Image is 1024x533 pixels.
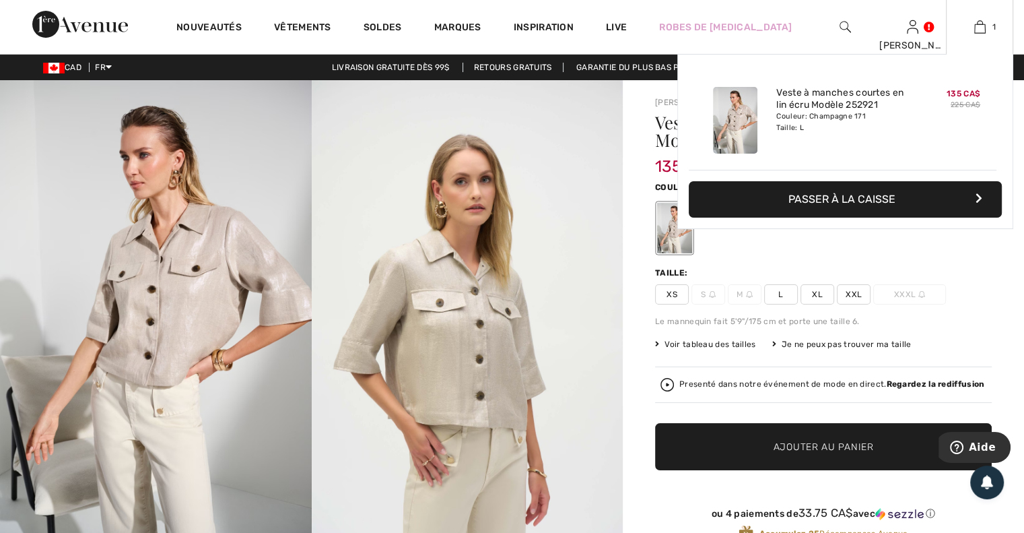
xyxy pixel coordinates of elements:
div: [PERSON_NAME] [879,38,945,53]
a: Garantie du plus bas prix [566,63,704,72]
span: Ajouter au panier [774,440,874,454]
span: 135 CA$ [947,89,980,98]
span: XXL [837,284,871,305]
div: Le mannequin fait 5'9"/175 cm et porte une taille 6. [655,315,992,327]
a: [PERSON_NAME] [655,98,722,107]
img: recherche [840,19,851,35]
img: ring-m.svg [709,291,716,298]
img: 1ère Avenue [32,11,128,38]
div: Presenté dans notre événement de mode en direct. [679,380,984,389]
iframe: Ouvre un widget dans lequel vous pouvez trouver plus d’informations [938,432,1011,466]
button: Ajouter au panier [655,423,992,470]
div: ou 4 paiements de avec [655,507,992,520]
a: Soldes [364,22,402,36]
h1: Veste à manches courtes en lin écru Modèle 252921 [655,114,936,149]
a: Se connecter [907,20,918,33]
a: Nouveautés [176,22,242,36]
span: CAD [43,63,87,72]
span: XS [655,284,689,305]
span: XXXL [873,284,946,305]
span: L [764,284,798,305]
span: 1 [992,21,996,33]
img: Mon panier [974,19,986,35]
img: Veste à manches courtes en lin écru Modèle 252921 [713,87,757,154]
span: 33.75 CA$ [798,506,853,520]
img: Canadian Dollar [43,63,65,73]
a: 1 [947,19,1013,35]
a: Robes de [MEDICAL_DATA] [659,20,792,34]
span: 135 CA$ [655,144,718,176]
img: Mes infos [907,19,918,35]
div: Taille: [655,267,690,279]
span: S [691,284,725,305]
span: Couleur: [655,183,698,192]
a: Vêtements [274,22,331,36]
a: Marques [434,22,481,36]
button: Passer à la caisse [689,181,1002,218]
div: Champagne 171 [657,203,692,253]
img: Regardez la rediffusion [660,378,674,391]
img: ring-m.svg [746,291,753,298]
span: Inspiration [514,22,574,36]
div: Je ne peux pas trouver ma taille [772,338,912,350]
div: Couleur: Champagne 171 Taille: L [776,111,909,133]
span: FR [95,63,112,72]
div: ou 4 paiements de33.75 CA$avecSezzle Cliquez pour en savoir plus sur Sezzle [655,507,992,525]
span: M [728,284,761,305]
span: Voir tableau des tailles [655,338,756,350]
s: 225 CA$ [951,100,980,109]
a: Retours gratuits [463,63,564,72]
strong: Regardez la rediffusion [886,379,984,389]
a: Veste à manches courtes en lin écru Modèle 252921 [776,87,909,111]
img: Sezzle [875,508,924,520]
a: Livraison gratuite dès 99$ [321,63,460,72]
a: Live [606,20,627,34]
span: XL [800,284,834,305]
img: ring-m.svg [918,291,925,298]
